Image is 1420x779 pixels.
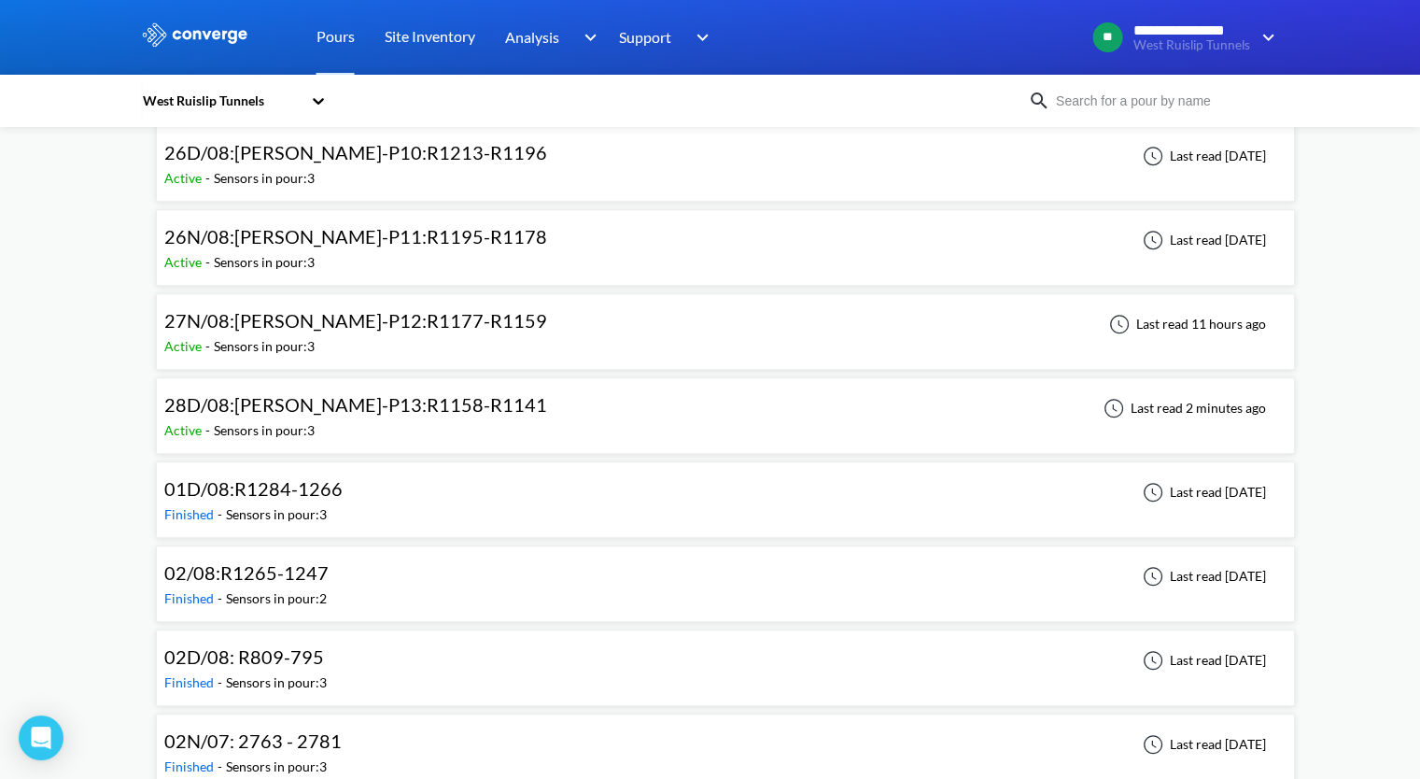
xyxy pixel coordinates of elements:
span: 02D/08: R809-795 [164,645,324,668]
div: West Ruislip Tunnels [141,91,302,111]
span: - [205,254,214,270]
span: Finished [164,590,218,606]
div: Sensors in pour: 3 [214,252,315,273]
div: Sensors in pour: 3 [226,673,327,693]
img: downArrow.svg [571,26,601,49]
div: Open Intercom Messenger [19,715,63,760]
span: Finished [164,758,218,774]
span: Active [164,338,205,354]
span: - [218,590,226,606]
a: 26D/08:[PERSON_NAME]-P10:R1213-R1196Active-Sensors in pour:3Last read [DATE] [156,147,1295,163]
img: logo_ewhite.svg [141,22,249,47]
a: 01D/08:R1284-1266Finished-Sensors in pour:3Last read [DATE] [156,483,1295,499]
div: Sensors in pour: 3 [226,504,327,525]
div: Sensors in pour: 3 [214,336,315,357]
span: 28D/08:[PERSON_NAME]-P13:R1158-R1141 [164,393,547,416]
div: Sensors in pour: 3 [214,168,315,189]
span: Analysis [505,25,559,49]
span: 02/08:R1265-1247 [164,561,329,584]
span: - [218,506,226,522]
div: Sensors in pour: 3 [214,420,315,441]
span: - [205,338,214,354]
div: Last read [DATE] [1132,733,1272,756]
span: - [218,758,226,774]
div: Sensors in pour: 2 [226,588,327,609]
a: 02D/08: R809-795Finished-Sensors in pour:3Last read [DATE] [156,651,1295,667]
span: - [218,674,226,690]
div: Last read [DATE] [1132,145,1272,167]
span: West Ruislip Tunnels [1133,38,1250,52]
div: Last read [DATE] [1132,565,1272,588]
span: 26D/08:[PERSON_NAME]-P10:R1213-R1196 [164,141,547,163]
a: 02N/07: 2763 - 2781Finished-Sensors in pour:3Last read [DATE] [156,735,1295,751]
div: Sensors in pour: 3 [226,757,327,777]
span: Active [164,170,205,186]
div: Last read 2 minutes ago [1093,397,1272,419]
img: downArrow.svg [1250,26,1280,49]
img: downArrow.svg [684,26,714,49]
a: 28D/08:[PERSON_NAME]-P13:R1158-R1141Active-Sensors in pour:3Last read 2 minutes ago [156,399,1295,415]
span: Finished [164,506,218,522]
span: Active [164,254,205,270]
span: Support [619,25,671,49]
span: - [205,170,214,186]
span: Active [164,422,205,438]
div: Last read 11 hours ago [1099,313,1272,335]
div: Last read [DATE] [1132,481,1272,503]
span: Finished [164,674,218,690]
span: 26N/08:[PERSON_NAME]-P11:R1195-R1178 [164,225,547,248]
div: Last read [DATE] [1132,649,1272,672]
img: icon-search.svg [1028,90,1050,112]
input: Search for a pour by name [1050,91,1276,111]
span: 02N/07: 2763 - 2781 [164,729,342,752]
span: 27N/08:[PERSON_NAME]-P12:R1177-R1159 [164,309,547,332]
a: 26N/08:[PERSON_NAME]-P11:R1195-R1178Active-Sensors in pour:3Last read [DATE] [156,231,1295,247]
span: - [205,422,214,438]
a: 27N/08:[PERSON_NAME]-P12:R1177-R1159Active-Sensors in pour:3Last read 11 hours ago [156,315,1295,331]
a: 02/08:R1265-1247Finished-Sensors in pour:2Last read [DATE] [156,567,1295,583]
div: Last read [DATE] [1132,229,1272,251]
span: 01D/08:R1284-1266 [164,477,343,500]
